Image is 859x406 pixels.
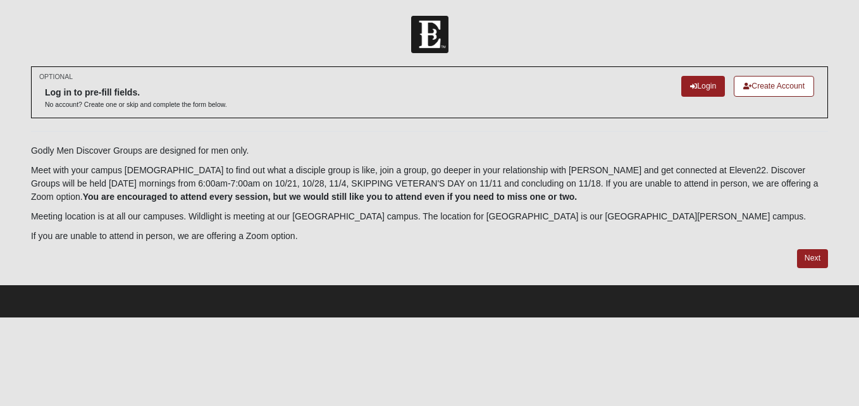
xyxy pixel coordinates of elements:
[45,100,227,109] p: No account? Create one or skip and complete the form below.
[39,72,73,82] small: OPTIONAL
[734,76,814,97] a: Create Account
[45,87,227,98] h6: Log in to pre-fill fields.
[31,164,828,204] p: Meet with your campus [DEMOGRAPHIC_DATA] to find out what a disciple group is like, join a group,...
[83,192,578,202] b: You are encouraged to attend every session, but we would still like you to attend even if you nee...
[797,249,828,268] a: Next
[31,144,828,157] p: Godly Men Discover Groups are designed for men only.
[31,210,828,223] p: Meeting location is at all our campuses. Wildlight is meeting at our [GEOGRAPHIC_DATA] campus. Th...
[411,16,448,53] img: Church of Eleven22 Logo
[681,76,725,97] a: Login
[31,230,828,243] p: If you are unable to attend in person, we are offering a Zoom option.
